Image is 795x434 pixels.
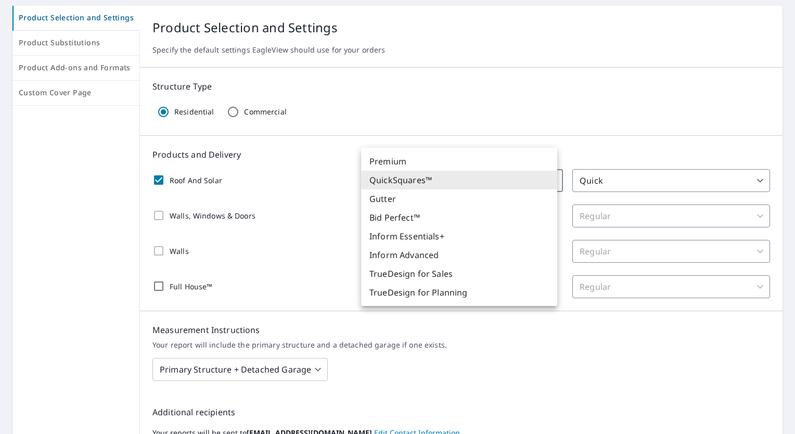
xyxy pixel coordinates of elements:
[361,283,557,302] li: TrueDesign for Planning
[361,208,557,227] li: Bid Perfect™
[361,189,557,208] li: Gutter
[361,152,557,171] li: Premium
[361,227,557,246] li: Inform Essentials+
[361,246,557,264] li: Inform Advanced
[361,264,557,283] li: TrueDesign for Sales
[361,171,557,189] li: QuickSquares™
